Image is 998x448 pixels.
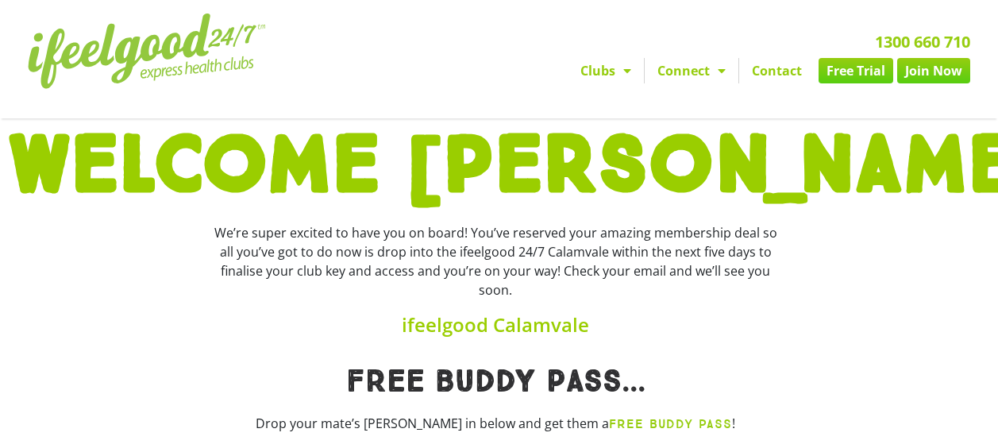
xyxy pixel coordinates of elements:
p: Drop your mate’s [PERSON_NAME] in below and get them a ! [207,414,784,434]
h1: WELCOME [PERSON_NAME]! [8,126,990,207]
a: Free Trial [819,58,893,83]
h4: ifeelgood Calamvale [207,315,784,334]
h1: Free Buddy pass... [207,366,784,398]
strong: FREE BUDDY PASS [609,416,732,431]
a: Clubs [568,58,644,83]
a: Connect [645,58,738,83]
a: Contact [739,58,815,83]
nav: Menu [363,58,970,83]
a: Join Now [897,58,970,83]
div: We’re super excited to have you on board! You’ve reserved your amazing membership deal so all you... [207,223,784,299]
a: 1300 660 710 [875,31,970,52]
